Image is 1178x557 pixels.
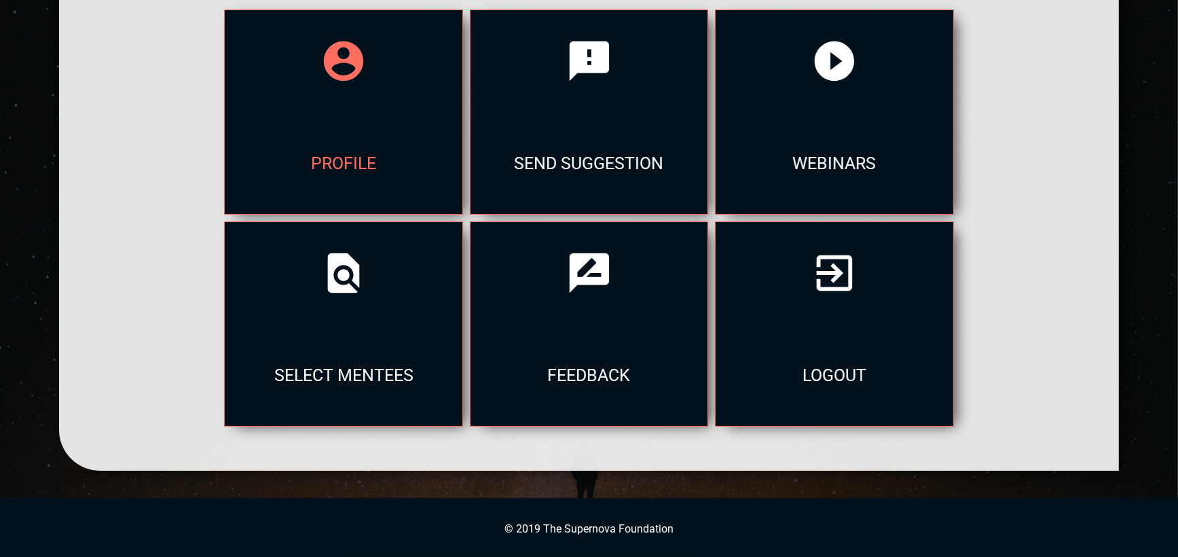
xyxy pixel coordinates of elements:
[471,112,707,214] div: send suggestion
[225,324,462,426] div: select mentees
[225,112,462,214] div: profile
[716,112,953,214] div: webinars
[471,324,707,426] div: feedback
[716,324,953,426] div: logout
[14,522,1164,535] p: © 2019 The Supernova Foundation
